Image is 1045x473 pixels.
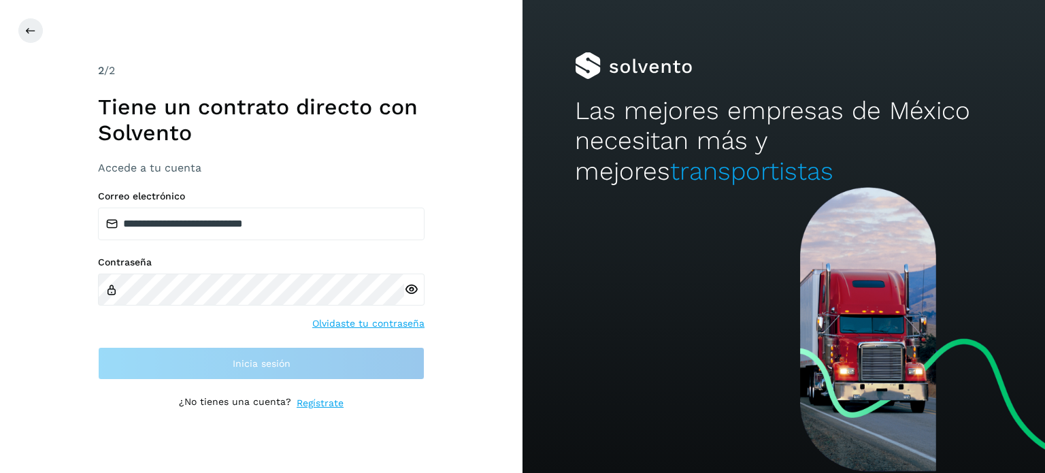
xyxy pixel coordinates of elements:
label: Contraseña [98,257,425,268]
span: transportistas [670,157,833,186]
span: 2 [98,64,104,77]
div: /2 [98,63,425,79]
h3: Accede a tu cuenta [98,161,425,174]
a: Olvidaste tu contraseña [312,316,425,331]
a: Regístrate [297,396,344,410]
span: Inicia sesión [233,359,291,368]
label: Correo electrónico [98,191,425,202]
h2: Las mejores empresas de México necesitan más y mejores [575,96,993,186]
button: Inicia sesión [98,347,425,380]
p: ¿No tienes una cuenta? [179,396,291,410]
h1: Tiene un contrato directo con Solvento [98,94,425,146]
